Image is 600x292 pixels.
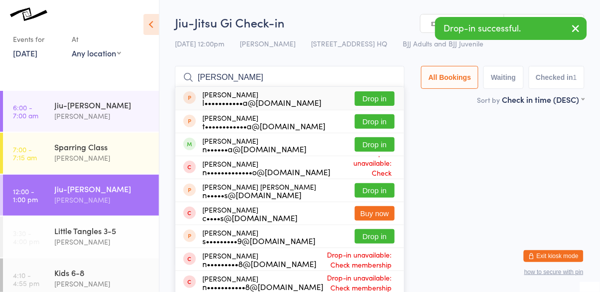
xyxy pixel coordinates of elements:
[3,133,159,174] a: 7:00 -7:15 amSparring Class[PERSON_NAME]
[13,47,37,58] a: [DATE]
[316,247,395,272] span: Drop-in unavailable: Check membership
[573,73,577,81] div: 1
[54,236,150,248] div: [PERSON_NAME]
[202,90,321,106] div: [PERSON_NAME]
[355,183,395,198] button: Drop in
[202,137,306,153] div: [PERSON_NAME]
[421,66,479,89] button: All Bookings
[54,278,150,290] div: [PERSON_NAME]
[202,214,298,222] div: c••••s@[DOMAIN_NAME]
[483,66,523,89] button: Waiting
[202,229,315,245] div: [PERSON_NAME]
[202,206,298,222] div: [PERSON_NAME]
[72,47,121,58] div: Any location
[13,229,39,245] time: 3:30 - 4:00 pm
[330,145,395,190] span: Drop-in unavailable: Check membership
[202,145,306,153] div: n••••••a@[DOMAIN_NAME]
[529,66,585,89] button: Checked in1
[175,38,224,48] span: [DATE] 12:00pm
[202,98,321,106] div: l•••••••••••a@[DOMAIN_NAME]
[502,94,585,105] div: Check in time (DESC)
[202,114,325,130] div: [PERSON_NAME]
[202,275,323,291] div: [PERSON_NAME]
[54,183,150,194] div: Jiu-[PERSON_NAME]
[3,217,159,258] a: 3:30 -4:00 pmLittle Tangles 3-5[PERSON_NAME]
[13,271,39,287] time: 4:10 - 4:55 pm
[54,267,150,278] div: Kids 6-8
[202,168,330,176] div: n•••••••••••••o@[DOMAIN_NAME]
[202,283,323,291] div: n•••••••••••8@[DOMAIN_NAME]
[10,7,47,21] img: Knots Jiu-Jitsu
[355,137,395,152] button: Drop in
[202,252,316,268] div: [PERSON_NAME]
[3,91,159,132] a: 6:00 -7:00 amJiu-[PERSON_NAME][PERSON_NAME]
[524,269,584,276] button: how to secure with pin
[355,91,395,106] button: Drop in
[240,38,296,48] span: [PERSON_NAME]
[54,152,150,164] div: [PERSON_NAME]
[54,99,150,110] div: Jiu-[PERSON_NAME]
[355,206,395,221] button: Buy now
[54,194,150,206] div: [PERSON_NAME]
[311,38,387,48] span: [STREET_ADDRESS] HQ
[72,31,121,47] div: At
[13,31,62,47] div: Events for
[202,183,316,199] div: [PERSON_NAME] [PERSON_NAME]
[13,145,37,161] time: 7:00 - 7:15 am
[54,141,150,152] div: Sparring Class
[202,191,316,199] div: n•••••s@[DOMAIN_NAME]
[355,114,395,129] button: Drop in
[202,260,316,268] div: n•••••••••8@[DOMAIN_NAME]
[3,175,159,216] a: 12:00 -1:00 pmJiu-[PERSON_NAME][PERSON_NAME]
[477,95,500,105] label: Sort by
[202,160,330,176] div: [PERSON_NAME]
[403,38,484,48] span: BJJ Adults and BJJ Juvenile
[524,250,584,262] button: Exit kiosk mode
[175,66,405,89] input: Search
[54,110,150,122] div: [PERSON_NAME]
[54,225,150,236] div: Little Tangles 3-5
[355,229,395,244] button: Drop in
[13,187,38,203] time: 12:00 - 1:00 pm
[202,122,325,130] div: t••••••••••••a@[DOMAIN_NAME]
[13,103,38,119] time: 6:00 - 7:00 am
[202,237,315,245] div: s•••••••••9@[DOMAIN_NAME]
[435,17,587,40] div: Drop-in successful.
[175,14,585,30] h2: Jiu-Jitsu Gi Check-in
